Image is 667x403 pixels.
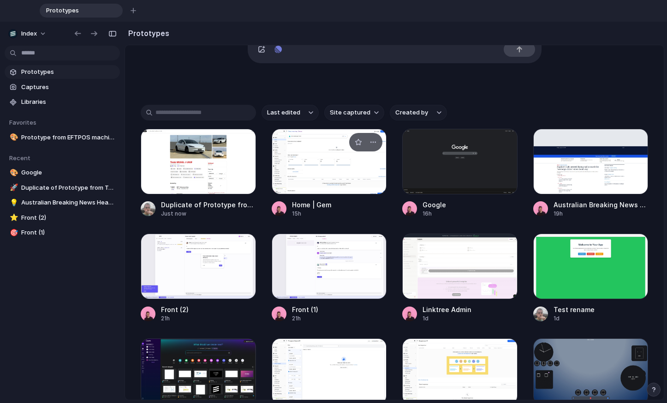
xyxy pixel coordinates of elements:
a: GoogleGoogle16h [402,129,518,218]
div: 🚀 [10,182,16,193]
a: Linktree AdminLinktree Admin1d [402,234,518,323]
button: Created by [390,105,447,120]
div: 1d [423,314,471,323]
span: Front (2) [21,213,116,223]
div: Front (2) [161,305,189,314]
span: Prototype from EFTPOS machines | eCommerce | free quote | Tyro [21,133,116,142]
div: 21h [292,314,318,323]
span: Prototypes [21,67,116,77]
span: Created by [395,108,428,117]
button: 🎨 [8,168,18,177]
a: 🎯Front (1) [5,226,120,240]
div: Test rename [554,305,595,314]
div: ⭐ [10,212,16,223]
span: Recent [9,154,30,162]
a: 💡Australian Breaking News Headlines & World News Online | [DOMAIN_NAME] [5,196,120,210]
span: Last edited [267,108,300,117]
span: Google [21,168,116,177]
a: Australian Breaking News Headlines & World News Online | SMH.com.auAustralian Breaking News Headl... [533,129,649,218]
a: 🚀Duplicate of Prototype from Tesla MODEL 3 2025 rental in [GEOGRAPHIC_DATA], [GEOGRAPHIC_DATA] by... [5,181,120,195]
div: 16h [423,210,446,218]
button: 💡 [8,198,18,207]
a: Captures [5,80,120,94]
a: ⭐Front (2) [5,211,120,225]
div: Australian Breaking News Headlines & World News Online | [DOMAIN_NAME] [554,200,649,210]
div: Prototypes [40,4,123,18]
div: 💡 [10,198,16,208]
div: Duplicate of Prototype from Tesla MODEL 3 2025 rental in [GEOGRAPHIC_DATA], [GEOGRAPHIC_DATA] by ... [161,200,256,210]
a: Duplicate of Prototype from Tesla MODEL 3 2025 rental in Forrestfield, WA by MRT Adventure Hire .... [141,129,256,218]
span: Site captured [330,108,370,117]
div: Just now [161,210,256,218]
span: Favorites [9,119,36,126]
a: Test renameTest rename1d [533,234,649,323]
button: 🎯 [8,228,18,237]
div: Front (1) [292,305,318,314]
button: Site captured [324,105,384,120]
button: Last edited [262,105,319,120]
div: 15h [292,210,331,218]
a: 🎨Prototype from EFTPOS machines | eCommerce | free quote | Tyro [5,131,120,144]
h2: Prototypes [125,28,169,39]
div: 🎯 [10,228,16,238]
span: Duplicate of Prototype from Tesla MODEL 3 2025 rental in [GEOGRAPHIC_DATA], [GEOGRAPHIC_DATA] by ... [21,183,116,192]
a: Front (2)Front (2)21h [141,234,256,323]
button: 🎨 [8,133,18,142]
span: Front (1) [21,228,116,237]
div: 19h [554,210,649,218]
div: 21h [161,314,189,323]
span: Prototypes [42,6,108,15]
a: Libraries [5,95,120,109]
div: Google [423,200,446,210]
span: Australian Breaking News Headlines & World News Online | [DOMAIN_NAME] [21,198,116,207]
div: Linktree Admin [423,305,471,314]
span: Index [21,29,37,38]
button: ⭐ [8,213,18,223]
div: Home | Gem [292,200,331,210]
a: Front (1)Front (1)21h [272,234,387,323]
div: 🎨 [10,132,16,143]
span: Captures [21,83,116,92]
a: Prototypes [5,65,120,79]
a: 🎨Google [5,166,120,180]
div: 1d [554,314,595,323]
button: Index [5,26,51,41]
a: Home | GemHome | Gem15h [272,129,387,218]
button: 🚀 [8,183,18,192]
div: 🎨 [10,168,16,178]
span: Libraries [21,97,116,107]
